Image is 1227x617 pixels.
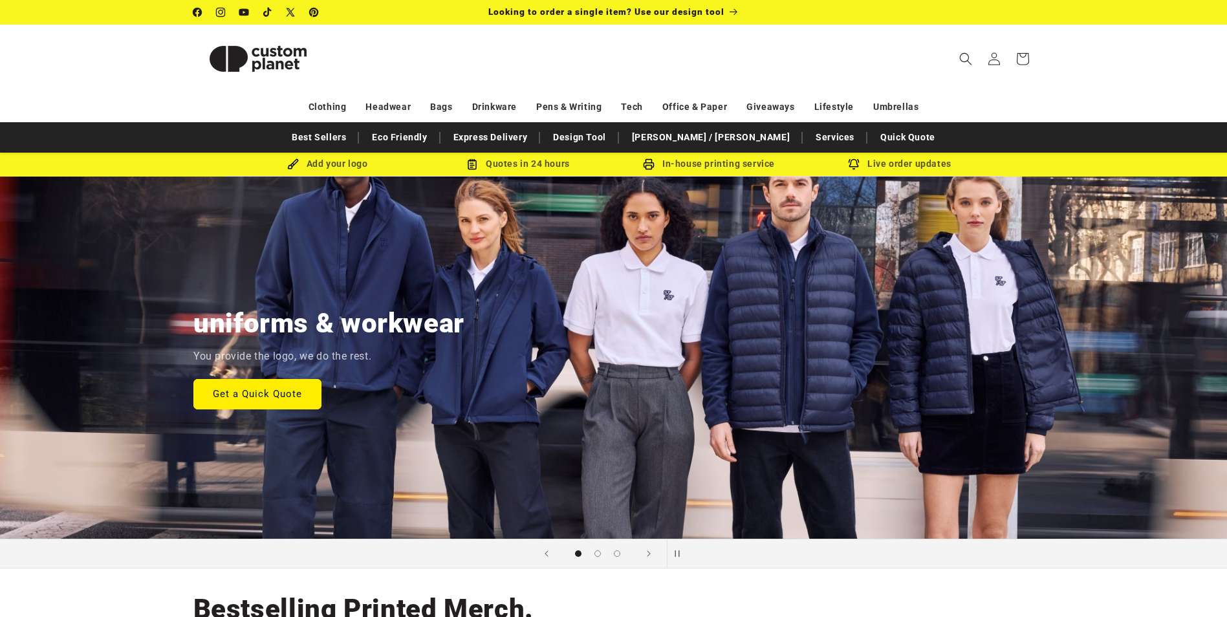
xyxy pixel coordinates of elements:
[746,96,794,118] a: Giveaways
[430,96,452,118] a: Bags
[547,126,613,149] a: Design Tool
[472,96,517,118] a: Drinkware
[193,378,321,409] a: Get a Quick Quote
[447,126,534,149] a: Express Delivery
[287,158,299,170] img: Brush Icon
[621,96,642,118] a: Tech
[662,96,727,118] a: Office & Paper
[588,544,607,563] button: Load slide 2 of 3
[466,158,478,170] img: Order Updates Icon
[874,126,942,149] a: Quick Quote
[635,539,663,568] button: Next slide
[365,96,411,118] a: Headwear
[873,96,918,118] a: Umbrellas
[193,347,371,366] p: You provide the logo, we do the rest.
[532,539,561,568] button: Previous slide
[614,156,805,172] div: In-house printing service
[848,158,860,170] img: Order updates
[365,126,433,149] a: Eco Friendly
[423,156,614,172] div: Quotes in 24 hours
[285,126,353,149] a: Best Sellers
[814,96,854,118] a: Lifestyle
[805,156,995,172] div: Live order updates
[607,544,627,563] button: Load slide 3 of 3
[488,6,724,17] span: Looking to order a single item? Use our design tool
[193,30,323,88] img: Custom Planet
[193,306,464,341] h2: uniforms & workwear
[809,126,861,149] a: Services
[309,96,347,118] a: Clothing
[188,25,327,92] a: Custom Planet
[625,126,796,149] a: [PERSON_NAME] / [PERSON_NAME]
[643,158,655,170] img: In-house printing
[667,539,695,568] button: Pause slideshow
[232,156,423,172] div: Add your logo
[569,544,588,563] button: Load slide 1 of 3
[951,45,980,73] summary: Search
[536,96,602,118] a: Pens & Writing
